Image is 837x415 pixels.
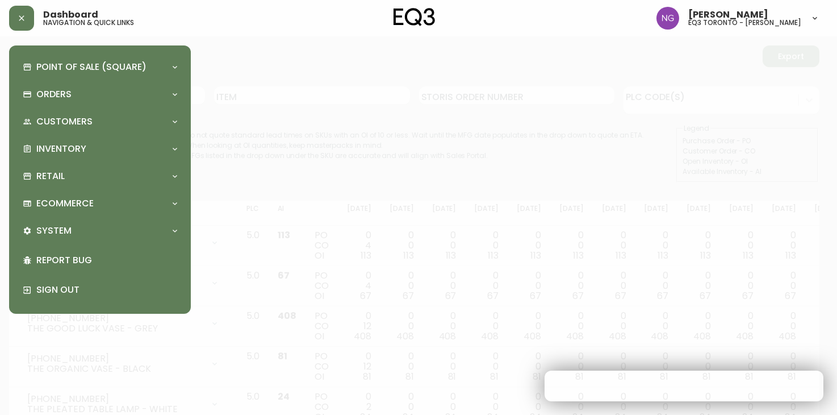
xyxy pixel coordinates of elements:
div: System [18,218,182,243]
div: Sign Out [18,275,182,305]
h5: eq3 toronto - [PERSON_NAME] [688,19,801,26]
div: Report Bug [18,246,182,275]
div: Orders [18,82,182,107]
span: [PERSON_NAME] [688,10,768,19]
div: Ecommerce [18,191,182,216]
p: Report Bug [36,254,177,267]
p: Sign Out [36,284,177,296]
p: Customers [36,115,93,128]
h5: navigation & quick links [43,19,134,26]
div: Inventory [18,136,182,161]
p: Inventory [36,143,86,155]
img: e41bb40f50a406efe12576e11ba219ad [656,7,679,30]
img: logo [394,8,436,26]
p: Ecommerce [36,197,94,210]
div: Customers [18,109,182,134]
span: Dashboard [43,10,98,19]
div: Point of Sale (Square) [18,55,182,80]
p: Point of Sale (Square) [36,61,147,73]
p: System [36,225,72,237]
p: Orders [36,88,72,101]
div: Retail [18,164,182,189]
p: Retail [36,170,65,182]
